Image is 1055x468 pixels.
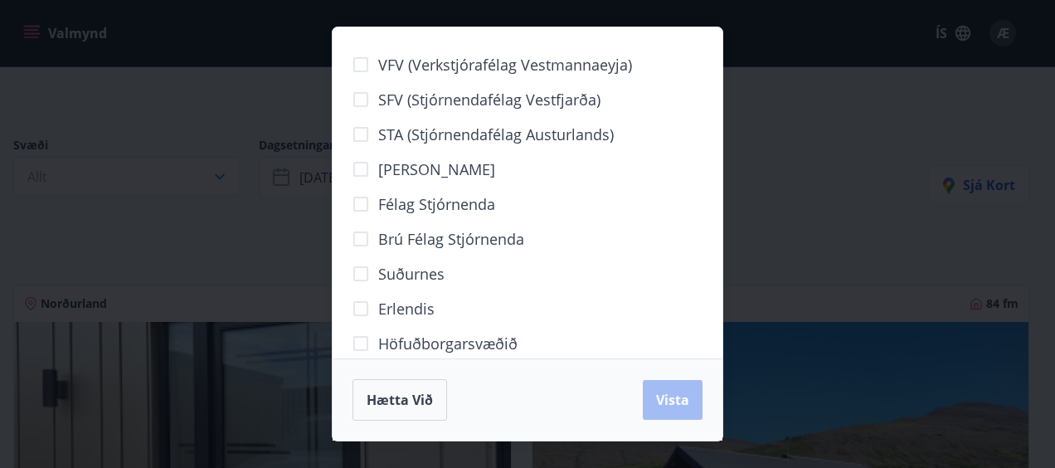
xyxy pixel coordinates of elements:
span: SFV (Stjórnendafélag Vestfjarða) [378,89,600,110]
span: STA (Stjórnendafélag Austurlands) [378,124,614,145]
span: Suðurnes [378,263,445,285]
span: Erlendis [378,298,435,319]
span: Félag stjórnenda [378,193,495,215]
span: Brú félag stjórnenda [378,228,524,250]
span: VFV (Verkstjórafélag Vestmannaeyja) [378,54,632,76]
button: Hætta við [352,379,447,421]
span: [PERSON_NAME] [378,158,495,180]
span: Höfuðborgarsvæðið [378,333,518,354]
span: Hætta við [367,391,433,409]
